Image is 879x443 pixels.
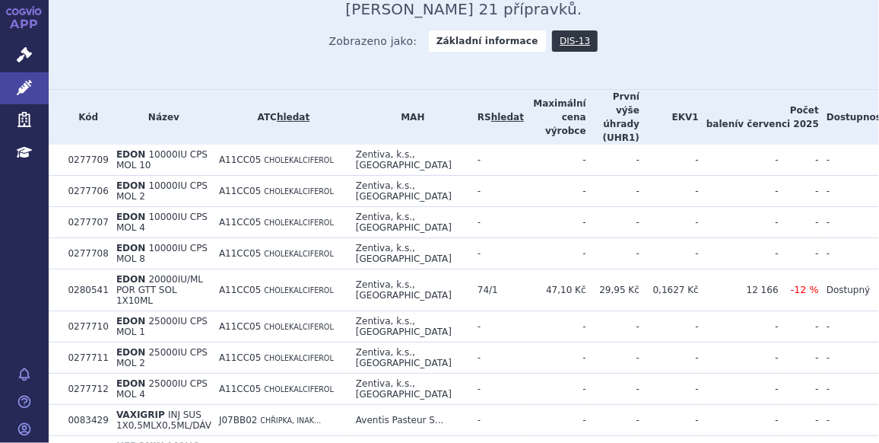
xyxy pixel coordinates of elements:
td: Zentiva, k.s., [GEOGRAPHIC_DATA] [348,207,470,238]
td: 0083429 [60,405,108,436]
td: Zentiva, k.s., [GEOGRAPHIC_DATA] [348,176,470,207]
span: A11CC05 [219,186,262,196]
th: Maximální cena výrobce [524,90,586,145]
td: - [779,176,819,207]
span: CHOLEKALCIFEROL [264,250,334,258]
th: První výše úhrady (UHR1) [586,90,639,145]
span: 25000IU CPS MOL 4 [116,378,208,400]
span: CHOLEKALCIFEROL [264,286,334,295]
td: - [779,343,819,374]
td: - [586,207,639,238]
th: Kód [60,90,108,145]
td: - [524,374,586,405]
span: A11CC05 [219,321,262,332]
td: - [470,238,524,269]
span: CHOLEKALCIFEROL [264,156,334,164]
td: - [639,405,699,436]
span: v červenci 2025 [738,119,819,129]
td: - [586,238,639,269]
td: - [586,176,639,207]
th: ATC [211,90,348,145]
td: - [699,145,779,176]
a: DIS-13 [552,30,598,52]
span: CHOLEKALCIFEROL [264,385,334,394]
td: Zentiva, k.s., [GEOGRAPHIC_DATA] [348,269,470,311]
span: EDON [116,243,145,253]
span: INJ SUS 1X0,5MLX0,5ML/DÁV [116,410,211,431]
span: EDON [116,274,145,285]
td: Zentiva, k.s., [GEOGRAPHIC_DATA] [348,311,470,343]
span: EDON [116,347,145,358]
td: - [470,207,524,238]
span: 10000IU CPS MOL 2 [116,180,208,202]
td: - [586,311,639,343]
td: - [470,145,524,176]
td: 47,10 Kč [524,269,586,311]
span: 25000IU CPS MOL 1 [116,316,208,337]
span: A11CC05 [219,217,262,228]
td: - [699,374,779,405]
td: - [699,405,779,436]
span: 25000IU CPS MOL 2 [116,347,208,368]
span: CHOLEKALCIFEROL [264,218,334,227]
span: A11CC05 [219,248,262,259]
span: EDON [116,180,145,191]
td: 12 166 [699,269,779,311]
td: - [470,343,524,374]
td: - [639,176,699,207]
td: - [699,311,779,343]
span: EDON [116,212,145,222]
td: Zentiva, k.s., [GEOGRAPHIC_DATA] [348,238,470,269]
span: 20000IU/ML POR GTT SOL 1X10ML [116,274,203,306]
td: - [524,311,586,343]
td: - [639,207,699,238]
td: - [524,176,586,207]
td: - [639,145,699,176]
a: hledat [491,112,524,123]
td: - [779,207,819,238]
th: Název [109,90,211,145]
th: EKV1 [639,90,699,145]
td: - [524,207,586,238]
td: Zentiva, k.s., [GEOGRAPHIC_DATA] [348,343,470,374]
td: - [699,207,779,238]
td: 0277709 [60,145,108,176]
td: - [586,374,639,405]
td: - [586,343,639,374]
td: Zentiva, k.s., [GEOGRAPHIC_DATA] [348,374,470,405]
td: 0280541 [60,269,108,311]
td: - [699,176,779,207]
span: EDON [116,149,145,160]
td: - [699,238,779,269]
span: CHOLEKALCIFEROL [264,354,334,362]
strong: Základní informace [429,30,546,52]
td: 0277707 [60,207,108,238]
span: 10000IU CPS MOL 10 [116,149,208,171]
span: A11CC05 [219,155,262,165]
span: 74/1 [478,285,498,295]
span: A11CC05 [219,352,262,363]
span: CHOLEKALCIFEROL [264,323,334,331]
td: - [524,405,586,436]
td: - [524,238,586,269]
span: -12 % [791,284,819,295]
td: - [639,238,699,269]
td: 0,1627 Kč [639,269,699,311]
th: RS [470,90,524,145]
td: - [779,311,819,343]
td: - [779,374,819,405]
td: - [524,145,586,176]
span: CHOLEKALCIFEROL [264,187,334,196]
span: VAXIGRIP [116,410,165,420]
td: - [639,311,699,343]
span: A11CC05 [219,384,262,394]
td: - [524,343,586,374]
td: - [699,343,779,374]
td: - [779,145,819,176]
td: - [586,145,639,176]
td: - [470,176,524,207]
span: EDON [116,316,145,327]
td: 0277710 [60,311,108,343]
td: 0277706 [60,176,108,207]
td: - [470,405,524,436]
